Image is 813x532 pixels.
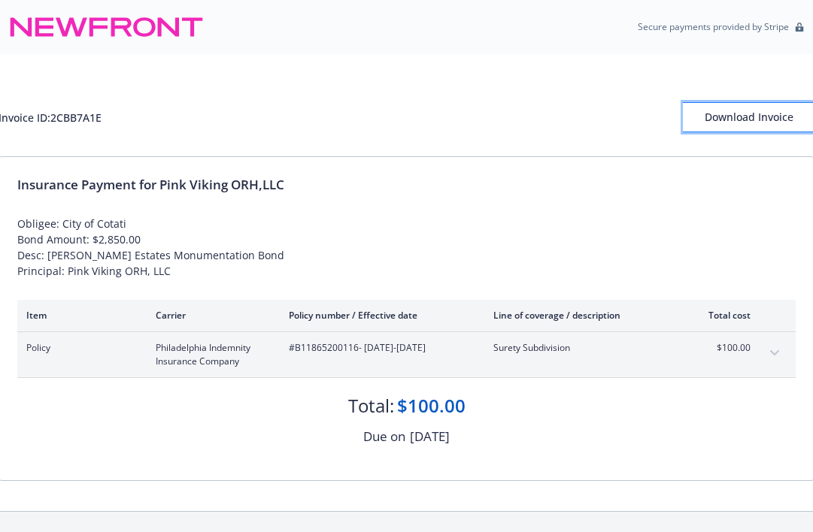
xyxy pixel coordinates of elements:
div: Insurance Payment for Pink Viking ORH,LLC [17,175,796,195]
div: Line of coverage / description [493,309,670,322]
div: [DATE] [410,427,450,446]
div: Total: [348,393,394,419]
span: Philadelphia Indemnity Insurance Company [156,341,265,368]
span: Surety Subdivision [493,341,670,355]
div: Item [26,309,132,322]
p: Secure payments provided by Stripe [638,20,789,33]
div: Total cost [694,309,751,322]
span: #B11865200116 - [DATE]-[DATE] [289,341,469,355]
span: $100.00 [694,341,751,355]
div: Obligee: City of Cotati Bond Amount: $2,850.00 Desc: [PERSON_NAME] Estates Monumentation Bond Pri... [17,216,796,279]
div: PolicyPhiladelphia Indemnity Insurance Company#B11865200116- [DATE]-[DATE]Surety Subdivision$100.... [17,332,796,377]
div: $100.00 [397,393,466,419]
button: expand content [763,341,787,365]
div: Due on [363,427,405,446]
span: Policy [26,341,132,355]
div: Policy number / Effective date [289,309,469,322]
div: Carrier [156,309,265,322]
